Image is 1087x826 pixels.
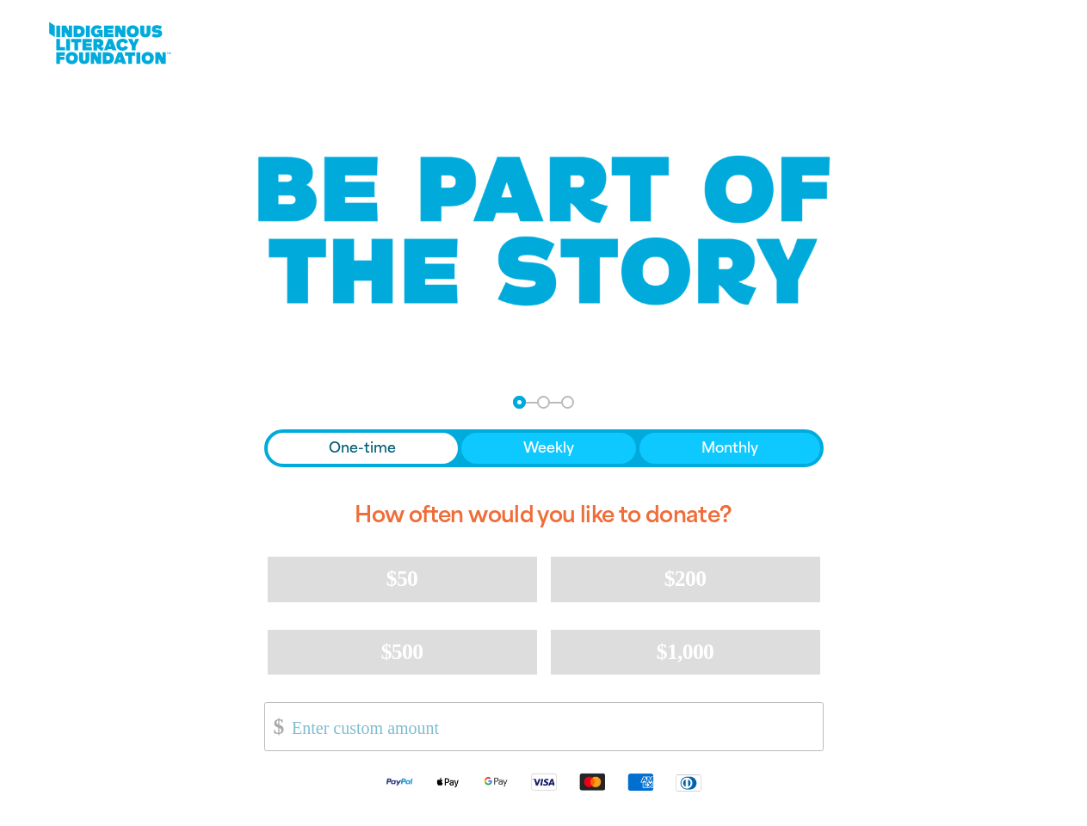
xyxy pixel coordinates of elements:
[461,433,636,464] button: Weekly
[639,433,820,464] button: Monthly
[664,566,707,591] span: $200
[264,488,824,543] h2: How often would you like to donate?
[664,773,713,792] img: Diners Club logo
[268,630,537,675] button: $500
[561,396,574,409] button: Navigate to step 3 of 3 to enter your payment details
[568,772,616,792] img: Mastercard logo
[551,557,820,601] button: $200
[375,772,423,792] img: Paypal logo
[423,772,472,792] img: Apple Pay logo
[551,630,820,675] button: $1,000
[268,433,459,464] button: One-time
[243,121,845,341] img: Be part of the story
[701,438,758,459] span: Monthly
[386,566,417,591] span: $50
[265,707,284,746] span: $
[537,396,550,409] button: Navigate to step 2 of 3 to enter your details
[280,703,822,750] input: Enter custom amount
[264,758,824,805] div: Available payment methods
[472,772,520,792] img: Google Pay logo
[381,639,423,664] span: $500
[657,639,714,664] span: $1,000
[520,772,568,792] img: Visa logo
[616,772,664,792] img: American Express logo
[513,396,526,409] button: Navigate to step 1 of 3 to enter your donation amount
[523,438,574,459] span: Weekly
[329,438,396,459] span: One-time
[264,429,824,467] div: Donation frequency
[268,557,537,601] button: $50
